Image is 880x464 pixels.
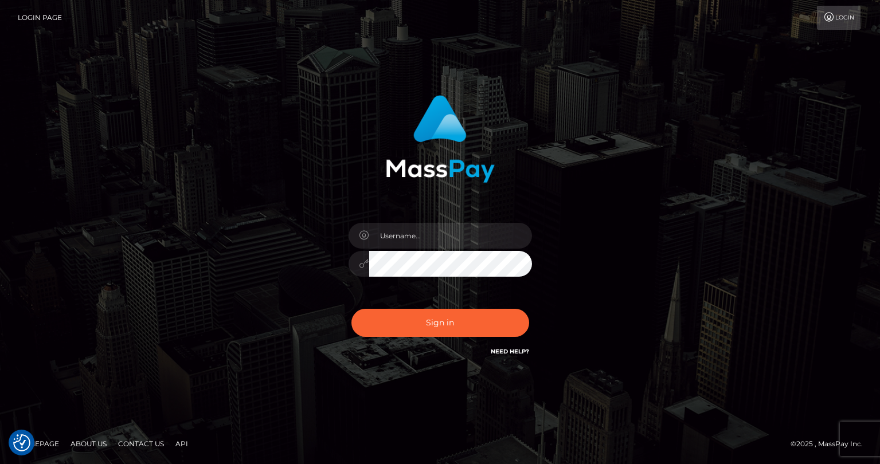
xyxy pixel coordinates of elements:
a: Need Help? [491,348,529,355]
button: Consent Preferences [13,434,30,451]
a: Login Page [18,6,62,30]
a: API [171,435,193,453]
a: Contact Us [114,435,169,453]
input: Username... [369,223,532,249]
div: © 2025 , MassPay Inc. [791,438,871,450]
img: Revisit consent button [13,434,30,451]
a: About Us [66,435,111,453]
a: Login [817,6,861,30]
img: MassPay Login [386,95,495,183]
a: Homepage [13,435,64,453]
button: Sign in [351,309,529,337]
